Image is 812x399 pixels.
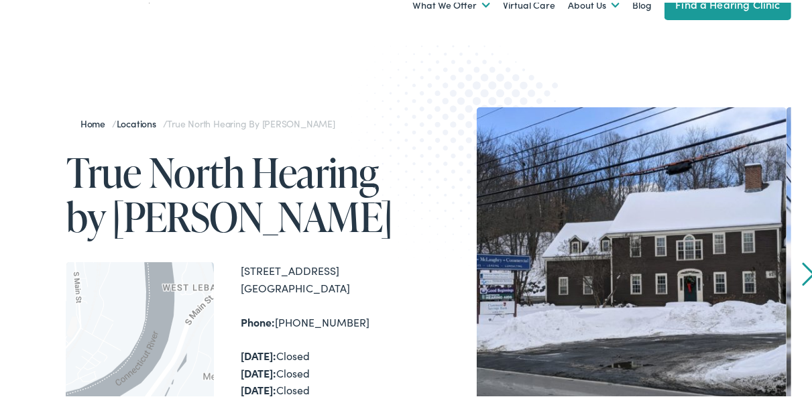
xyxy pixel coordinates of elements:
[241,260,412,294] div: [STREET_ADDRESS] [GEOGRAPHIC_DATA]
[241,312,275,327] strong: Phone:
[241,363,276,378] strong: [DATE]:
[117,114,163,127] a: Locations
[80,114,112,127] a: Home
[66,148,412,236] h1: True North Hearing by [PERSON_NAME]
[80,114,335,127] span: / /
[241,311,412,329] div: [PHONE_NUMBER]
[241,380,276,394] strong: [DATE]:
[241,345,276,360] strong: [DATE]:
[167,114,335,127] span: True North Hearing by [PERSON_NAME]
